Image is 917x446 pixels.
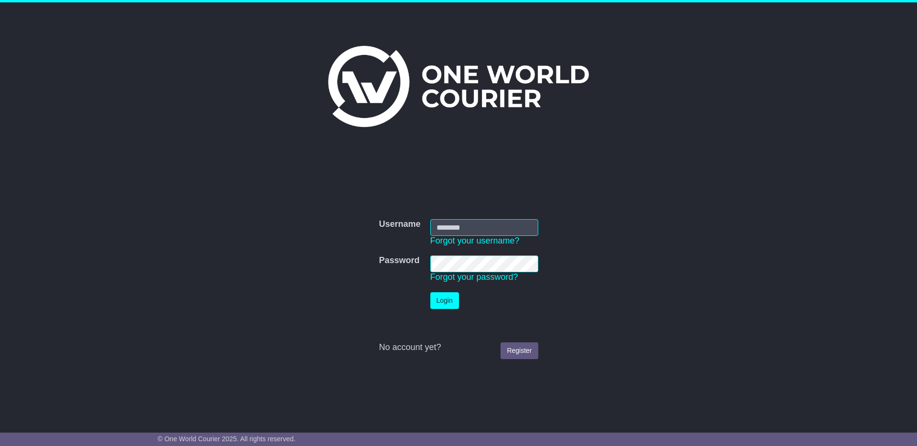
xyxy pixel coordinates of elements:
label: Password [379,255,419,266]
a: Register [501,342,538,359]
a: Forgot your username? [430,236,520,245]
div: No account yet? [379,342,538,353]
button: Login [430,292,459,309]
label: Username [379,219,420,230]
img: One World [328,46,589,127]
a: Forgot your password? [430,272,518,282]
span: © One World Courier 2025. All rights reserved. [158,435,296,443]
